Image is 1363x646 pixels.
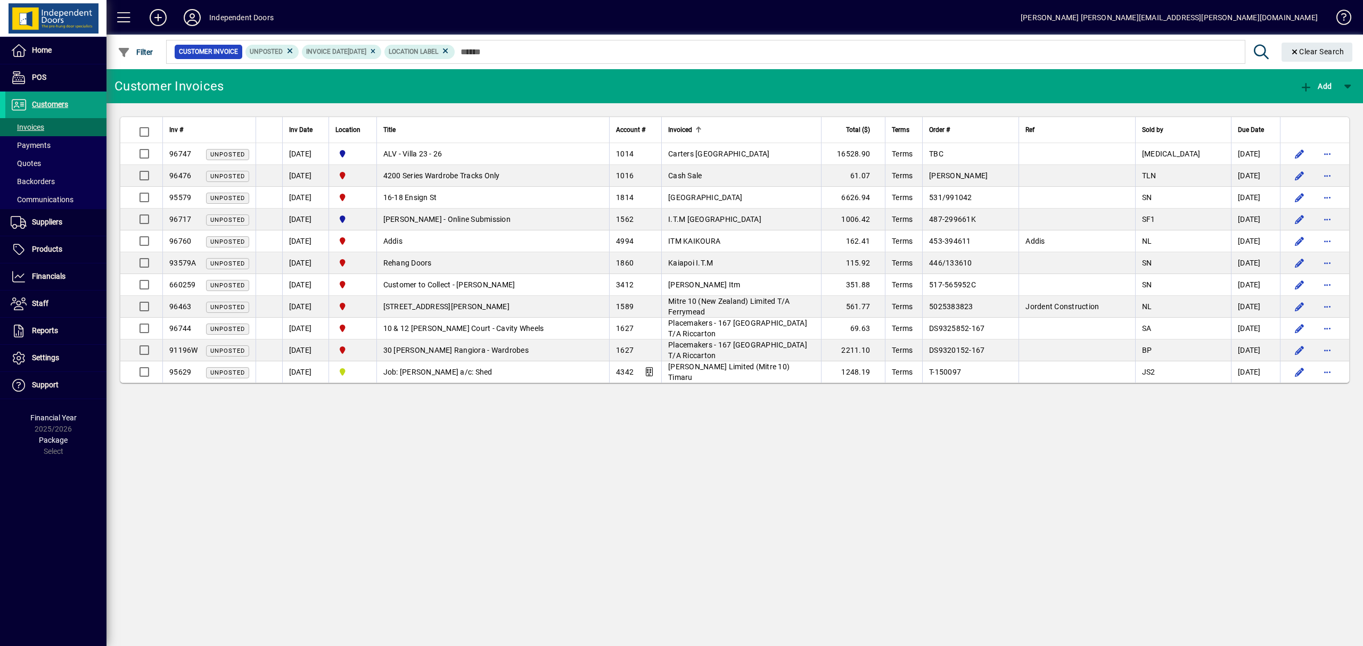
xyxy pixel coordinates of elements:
td: [DATE] [1231,296,1280,318]
td: [DATE] [1231,143,1280,165]
div: Inv # [169,124,249,136]
mat-chip: Customer Invoice Status: Unposted [245,45,299,59]
span: Ref [1025,124,1034,136]
span: Kaiapoi I.T.M [668,259,713,267]
span: Financial Year [30,413,77,422]
span: I.T.M [GEOGRAPHIC_DATA] [668,215,761,223]
button: Edit [1291,276,1308,293]
span: [GEOGRAPHIC_DATA] [668,193,742,202]
span: Terms [892,302,913,311]
span: Addis [1025,237,1045,245]
span: Addis [383,237,403,245]
span: Christchurch [335,322,370,334]
span: Sold by [1142,124,1163,136]
span: Unposted [210,173,245,180]
span: 96760 [169,237,191,245]
span: Terms [892,368,913,376]
span: Unposted [210,260,245,267]
span: Christchurch [335,301,370,312]
a: Communications [5,191,106,209]
span: 1589 [616,302,634,311]
span: 3412 [616,280,634,289]
span: Suppliers [32,218,62,226]
a: Home [5,37,106,64]
button: More options [1319,167,1336,184]
button: Edit [1291,320,1308,337]
td: [DATE] [282,165,329,187]
td: [DATE] [282,361,329,383]
span: Cash Sale [668,171,702,180]
button: Filter [115,43,156,62]
a: Knowledge Base [1328,2,1350,37]
td: [DATE] [1231,274,1280,296]
span: [PERSON_NAME] [929,171,988,180]
span: 96744 [169,324,191,333]
span: Christchurch [335,192,370,203]
div: Account # [616,124,655,136]
td: [DATE] [1231,165,1280,187]
span: NL [1142,237,1152,245]
span: Inv # [169,124,183,136]
td: 162.41 [821,230,885,252]
span: 453-394611 [929,237,971,245]
span: Terms [892,124,909,136]
span: 4200 Series Wardrobe Tracks Only [383,171,500,180]
span: [STREET_ADDRESS][PERSON_NAME] [383,302,510,311]
td: [DATE] [282,274,329,296]
span: Terms [892,346,913,354]
td: 6626.94 [821,187,885,209]
td: [DATE] [282,230,329,252]
span: Terms [892,280,913,289]
td: [DATE] [1231,318,1280,339]
a: Products [5,236,106,263]
button: Add [141,8,175,27]
td: 115.92 [821,252,885,274]
div: Customer Invoices [114,78,224,95]
span: Timaru [335,366,370,378]
span: NL [1142,302,1152,311]
span: Reports [32,326,58,335]
span: 96476 [169,171,191,180]
td: [DATE] [282,339,329,361]
td: 1248.19 [821,361,885,383]
span: 1016 [616,171,634,180]
td: [DATE] [1231,339,1280,361]
div: Title [383,124,603,136]
span: ITM KAIKOURA [668,237,720,245]
span: Christchurch [335,170,370,181]
span: Jordent Construction [1025,302,1099,311]
span: Filter [118,48,153,56]
span: 1814 [616,193,634,202]
a: Settings [5,345,106,371]
td: [DATE] [1231,230,1280,252]
td: [DATE] [282,252,329,274]
td: [DATE] [1231,187,1280,209]
span: 10 & 12 [PERSON_NAME] Court - Cavity Wheels [383,324,544,333]
button: More options [1319,276,1336,293]
button: Edit [1291,363,1308,380]
span: 96747 [169,150,191,158]
td: [DATE] [282,209,329,230]
span: Add [1300,82,1332,90]
span: Support [32,380,59,389]
span: Unposted [250,48,283,55]
span: Terms [892,259,913,267]
span: Unposted [210,326,245,333]
span: 5025383823 [929,302,973,311]
span: JS2 [1142,368,1155,376]
button: Profile [175,8,209,27]
button: More options [1319,342,1336,359]
td: [DATE] [282,296,329,318]
td: 2211.10 [821,339,885,361]
a: Invoices [5,118,106,136]
button: More options [1319,189,1336,206]
div: Invoiced [668,124,815,136]
span: 91196W [169,346,198,354]
td: 351.88 [821,274,885,296]
button: Edit [1291,167,1308,184]
span: Christchurch [335,235,370,247]
span: Terms [892,237,913,245]
span: 446/133610 [929,259,972,267]
span: T-150097 [929,368,961,376]
a: Reports [5,318,106,344]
